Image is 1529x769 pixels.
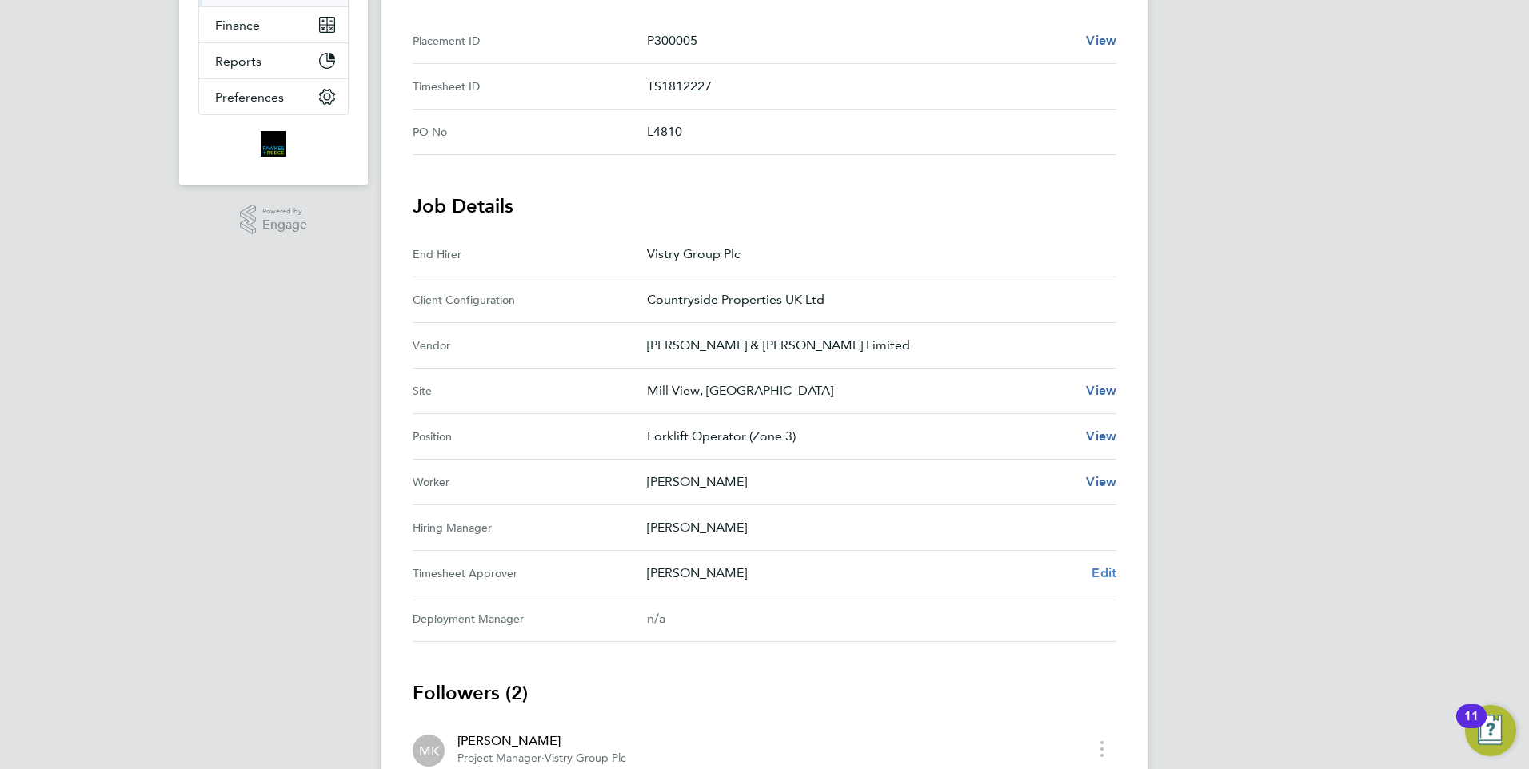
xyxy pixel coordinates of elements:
[215,54,261,69] span: Reports
[413,427,647,446] div: Position
[647,336,1104,355] p: [PERSON_NAME] & [PERSON_NAME] Limited
[457,731,626,751] div: [PERSON_NAME]
[413,609,647,628] div: Deployment Manager
[262,205,307,218] span: Powered by
[647,381,1073,400] p: Mill View, [GEOGRAPHIC_DATA]
[413,518,647,537] div: Hiring Manager
[647,122,1104,141] p: L4810
[1465,705,1516,756] button: Open Resource Center, 11 new notifications
[647,564,1079,583] p: [PERSON_NAME]
[413,77,647,96] div: Timesheet ID
[413,122,647,141] div: PO No
[413,381,647,400] div: Site
[647,245,1104,264] p: Vistry Group Plc
[413,472,647,492] div: Worker
[413,193,1116,219] h3: Job Details
[1092,564,1116,583] a: Edit
[413,31,647,50] div: Placement ID
[1086,472,1116,492] a: View
[647,77,1104,96] p: TS1812227
[413,290,647,309] div: Client Configuration
[647,427,1073,446] p: Forklift Operator (Zone 3)
[413,735,445,767] div: Marcus Kyzer
[1086,383,1116,398] span: View
[457,751,541,765] span: Project Manager
[647,518,1104,537] p: [PERSON_NAME]
[647,472,1073,492] p: [PERSON_NAME]
[1464,716,1479,737] div: 11
[541,751,545,765] span: ·
[647,31,1073,50] p: P300005
[647,290,1104,309] p: Countryside Properties UK Ltd
[262,218,307,232] span: Engage
[413,336,647,355] div: Vendor
[1086,428,1116,444] span: View
[261,131,286,157] img: bromak-logo-retina.png
[413,680,1116,706] h3: Followers (2)
[1088,736,1116,761] button: timesheet menu
[419,742,439,759] span: MK
[1092,565,1116,580] span: Edit
[545,751,626,765] span: Vistry Group Plc
[413,245,647,264] div: End Hirer
[1086,474,1116,489] span: View
[198,131,349,157] a: Go to home page
[647,609,1091,628] div: n/a
[240,205,308,235] a: Powered byEngage
[1086,33,1116,48] span: View
[199,43,348,78] button: Reports
[413,564,647,583] div: Timesheet Approver
[199,7,348,42] button: Finance
[1086,427,1116,446] a: View
[215,90,284,105] span: Preferences
[199,79,348,114] button: Preferences
[215,18,260,33] span: Finance
[1086,31,1116,50] a: View
[1086,381,1116,400] a: View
